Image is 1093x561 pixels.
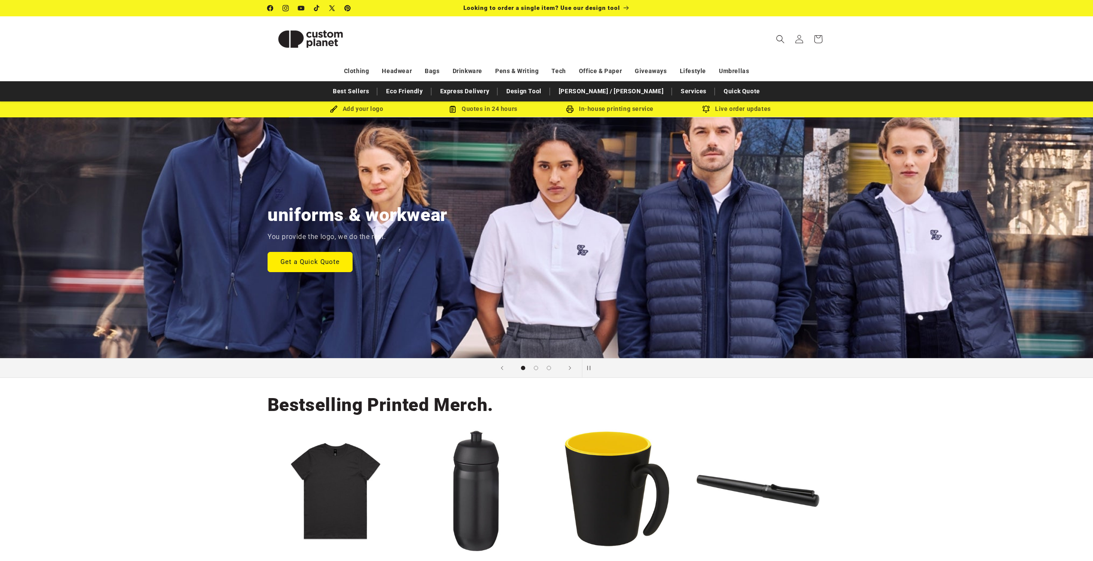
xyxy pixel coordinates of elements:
[566,105,574,113] img: In-house printing
[719,84,764,99] a: Quick Quote
[330,105,338,113] img: Brush Icon
[463,4,620,11] span: Looking to order a single item? Use our design tool
[673,104,800,114] div: Live order updates
[530,362,542,374] button: Load slide 2 of 3
[420,104,547,114] div: Quotes in 24 hours
[579,64,622,79] a: Office & Paper
[268,203,448,227] h2: uniforms & workwear
[453,64,482,79] a: Drinkware
[582,359,601,377] button: Pause slideshow
[635,64,667,79] a: Giveaways
[449,105,457,113] img: Order Updates Icon
[436,84,494,99] a: Express Delivery
[517,362,530,374] button: Load slide 1 of 3
[493,359,511,377] button: Previous slide
[329,84,373,99] a: Best Sellers
[425,64,439,79] a: Bags
[268,251,353,272] a: Get a Quick Quote
[554,84,668,99] a: [PERSON_NAME] / [PERSON_NAME]
[719,64,749,79] a: Umbrellas
[680,64,706,79] a: Lifestyle
[502,84,546,99] a: Design Tool
[293,104,420,114] div: Add your logo
[547,104,673,114] div: In-house printing service
[556,429,679,552] img: Oli 360 ml ceramic mug with handle
[382,84,427,99] a: Eco Friendly
[268,20,353,58] img: Custom Planet
[268,393,493,417] h2: Bestselling Printed Merch.
[560,359,579,377] button: Next slide
[344,64,369,79] a: Clothing
[771,30,790,49] summary: Search
[382,64,412,79] a: Headwear
[415,429,538,552] img: HydroFlex™ 500 ml squeezy sport bottle
[264,16,356,61] a: Custom Planet
[268,231,386,243] p: You provide the logo, we do the rest.
[551,64,566,79] a: Tech
[542,362,555,374] button: Load slide 3 of 3
[495,64,539,79] a: Pens & Writing
[702,105,710,113] img: Order updates
[676,84,711,99] a: Services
